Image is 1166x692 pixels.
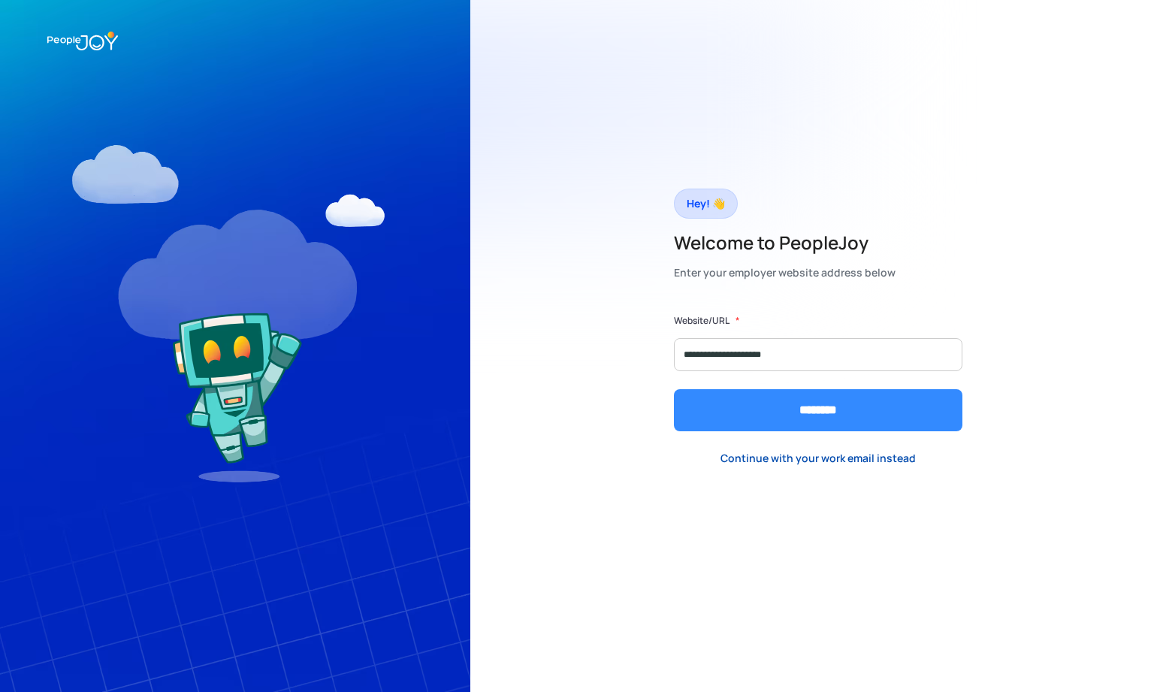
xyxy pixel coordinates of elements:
[674,313,730,328] label: Website/URL
[687,193,725,214] div: Hey! 👋
[708,443,928,473] a: Continue with your work email instead
[674,262,896,283] div: Enter your employer website address below
[674,313,962,431] form: Form
[720,451,916,466] div: Continue with your work email instead
[674,231,896,255] h2: Welcome to PeopleJoy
